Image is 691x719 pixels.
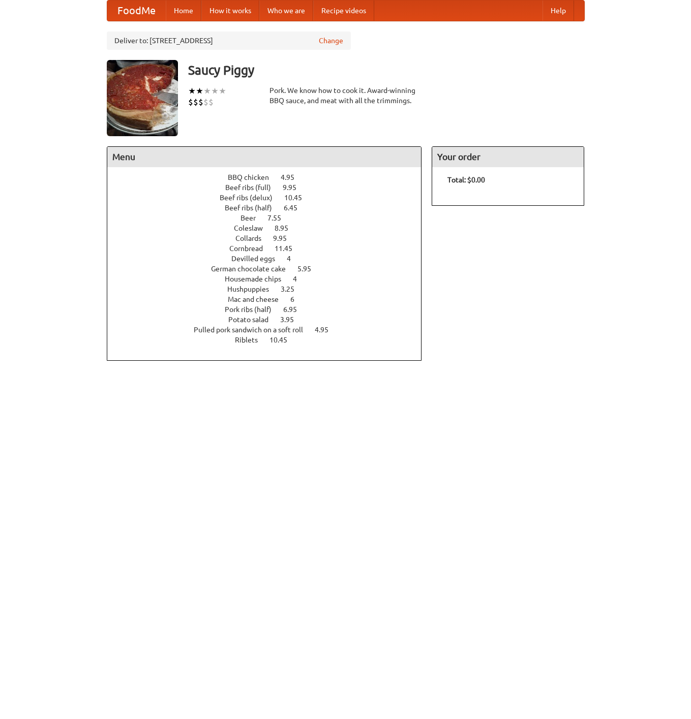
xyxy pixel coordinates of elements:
[107,1,166,21] a: FoodMe
[194,326,347,334] a: Pulled pork sandwich on a soft roll 4.95
[198,97,203,108] li: $
[297,265,321,273] span: 5.95
[203,85,211,97] li: ★
[227,285,313,293] a: Hushpuppies 3.25
[281,285,305,293] span: 3.25
[235,234,272,242] span: Collards
[273,234,297,242] span: 9.95
[220,194,283,202] span: Beef ribs (delux)
[281,173,305,181] span: 4.95
[228,295,289,303] span: Mac and cheese
[228,173,279,181] span: BBQ chicken
[283,305,307,314] span: 6.95
[287,255,301,263] span: 4
[284,204,308,212] span: 6.45
[196,85,203,97] li: ★
[203,97,208,108] li: $
[235,234,306,242] a: Collards 9.95
[241,214,300,222] a: Beer 7.55
[194,326,313,334] span: Pulled pork sandwich on a soft roll
[315,326,339,334] span: 4.95
[269,85,422,106] div: Pork. We know how to cook it. Award-winning BBQ sauce, and meat with all the trimmings.
[211,85,219,97] li: ★
[225,183,315,192] a: Beef ribs (full) 9.95
[259,1,313,21] a: Who we are
[228,316,313,324] a: Potato salad 3.95
[166,1,201,21] a: Home
[432,147,584,167] h4: Your order
[201,1,259,21] a: How it works
[241,214,266,222] span: Beer
[269,336,297,344] span: 10.45
[188,97,193,108] li: $
[231,255,310,263] a: Devilled eggs 4
[188,85,196,97] li: ★
[280,316,304,324] span: 3.95
[227,285,279,293] span: Hushpuppies
[234,224,307,232] a: Coleslaw 8.95
[208,97,214,108] li: $
[220,194,321,202] a: Beef ribs (delux) 10.45
[543,1,574,21] a: Help
[225,275,316,283] a: Housemade chips 4
[293,275,307,283] span: 4
[211,265,296,273] span: German chocolate cake
[319,36,343,46] a: Change
[193,97,198,108] li: $
[235,336,268,344] span: Riblets
[188,60,585,80] h3: Saucy Piggy
[231,255,285,263] span: Devilled eggs
[225,305,282,314] span: Pork ribs (half)
[225,183,281,192] span: Beef ribs (full)
[225,204,316,212] a: Beef ribs (half) 6.45
[267,214,291,222] span: 7.55
[211,265,330,273] a: German chocolate cake 5.95
[219,85,226,97] li: ★
[225,305,316,314] a: Pork ribs (half) 6.95
[313,1,374,21] a: Recipe videos
[235,336,306,344] a: Riblets 10.45
[229,244,273,253] span: Cornbread
[275,224,298,232] span: 8.95
[225,204,282,212] span: Beef ribs (half)
[275,244,303,253] span: 11.45
[229,244,311,253] a: Cornbread 11.45
[283,183,307,192] span: 9.95
[234,224,273,232] span: Coleslaw
[228,295,313,303] a: Mac and cheese 6
[284,194,312,202] span: 10.45
[107,147,422,167] h4: Menu
[225,275,291,283] span: Housemade chips
[447,176,485,184] b: Total: $0.00
[107,32,351,50] div: Deliver to: [STREET_ADDRESS]
[228,316,279,324] span: Potato salad
[290,295,305,303] span: 6
[107,60,178,136] img: angular.jpg
[228,173,313,181] a: BBQ chicken 4.95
